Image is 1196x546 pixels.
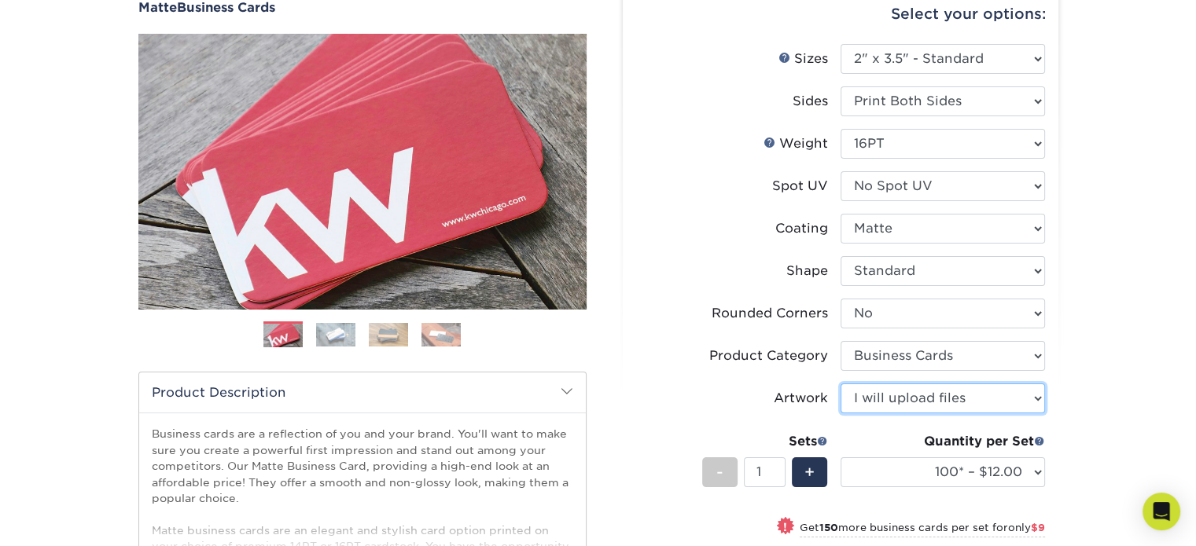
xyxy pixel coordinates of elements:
span: only [1008,522,1045,533]
small: Get more business cards per set for [800,522,1045,537]
img: Business Cards 03 [369,323,408,346]
img: Business Cards 02 [316,323,355,346]
div: Rounded Corners [712,304,828,323]
div: Weight [764,134,828,153]
div: Open Intercom Messenger [1143,493,1180,530]
span: + [804,460,815,484]
img: Business Cards 04 [421,323,461,346]
div: Sides [793,92,828,111]
div: Spot UV [772,177,828,196]
div: Sets [702,432,828,451]
h2: Product Description [139,372,586,412]
div: Quantity per Set [841,432,1045,451]
span: $9 [1031,522,1045,533]
img: Business Cards 01 [263,316,303,355]
strong: 150 [819,522,838,533]
div: Coating [775,219,828,238]
div: Sizes [778,49,828,68]
div: Shape [786,262,828,280]
span: ! [783,519,787,535]
iframe: Google Customer Reviews [4,498,134,541]
span: - [716,460,723,484]
div: Artwork [774,389,828,408]
div: Product Category [709,346,828,365]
